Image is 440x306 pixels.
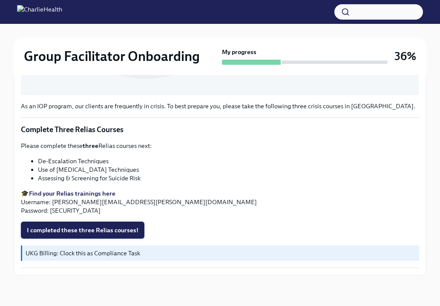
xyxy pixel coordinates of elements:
span: I completed these three Relias courses! [27,226,138,234]
p: As an IOP program, our clients are frequently in crisis. To best prepare you, please take the fol... [21,102,419,110]
h3: 36% [394,49,416,64]
strong: three [83,142,98,150]
img: CharlieHealth [17,5,62,19]
strong: My progress [222,48,256,56]
button: I completed these three Relias courses! [21,222,144,239]
p: Please complete these Relias courses next: [21,141,419,150]
li: Use of [MEDICAL_DATA] Techniques [38,165,419,174]
li: De-Escalation Techniques [38,157,419,165]
li: Assessing & Screening for Suicide Risk [38,174,419,182]
p: UKG Billing: Clock this as Compliance Task [26,249,416,257]
a: Find your Relias trainings here [29,190,115,197]
h2: Group Facilitator Onboarding [24,48,200,65]
p: Complete Three Relias Courses [21,124,419,135]
p: 🎓 Username: [PERSON_NAME][EMAIL_ADDRESS][PERSON_NAME][DOMAIN_NAME] Password: [SECURITY_DATA] [21,189,419,215]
